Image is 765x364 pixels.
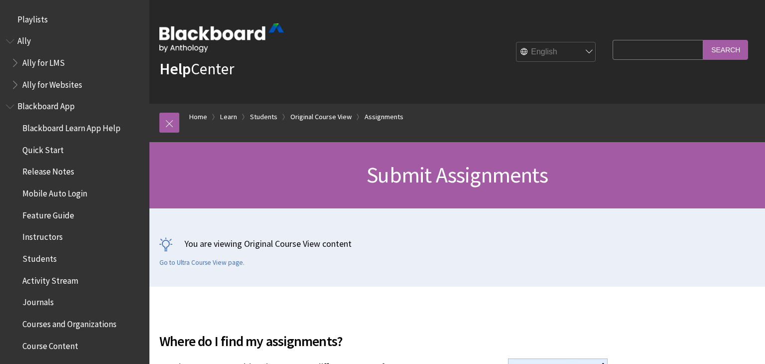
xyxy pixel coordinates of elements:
span: Activity Stream [22,272,78,286]
span: Submit Assignments [367,161,548,188]
a: Original Course View [290,111,352,123]
span: Ally for Websites [22,76,82,90]
a: HelpCenter [159,59,234,79]
a: Home [189,111,207,123]
nav: Book outline for Anthology Ally Help [6,33,143,93]
a: Students [250,111,277,123]
span: Courses and Organizations [22,316,117,329]
strong: Help [159,59,191,79]
span: Playlists [17,11,48,24]
span: Instructors [22,229,63,242]
select: Site Language Selector [516,42,596,62]
span: Blackboard Learn App Help [22,120,121,133]
img: Blackboard by Anthology [159,23,284,52]
input: Search [703,40,748,59]
a: Assignments [365,111,403,123]
span: Release Notes [22,164,74,177]
span: Blackboard App [17,98,75,112]
span: Students [22,250,57,264]
span: Quick Start [22,142,64,155]
span: Course Content [22,338,78,351]
span: Feature Guide [22,207,74,220]
span: Ally for LMS [22,54,65,68]
nav: Book outline for Playlists [6,11,143,28]
span: Journals [22,294,54,308]
p: You are viewing Original Course View content [159,237,755,250]
a: Go to Ultra Course View page. [159,258,245,267]
span: Where do I find my assignments? [159,331,608,352]
span: Ally [17,33,31,46]
span: Mobile Auto Login [22,185,87,198]
a: Learn [220,111,237,123]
